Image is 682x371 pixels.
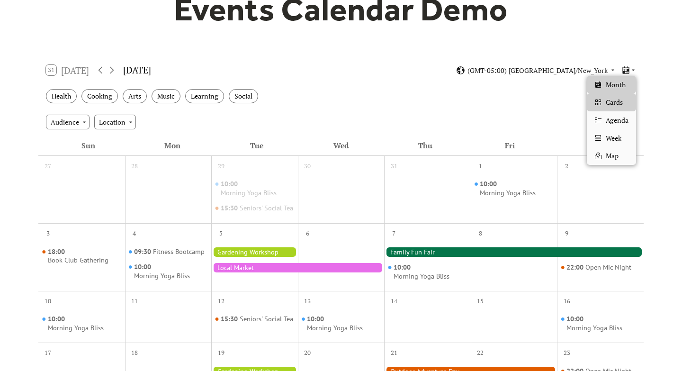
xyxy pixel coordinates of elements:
span: Week [606,133,621,144]
span: Map [606,151,619,161]
span: Month [606,80,626,90]
span: Agenda [606,115,628,126]
span: Cards [606,97,623,108]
